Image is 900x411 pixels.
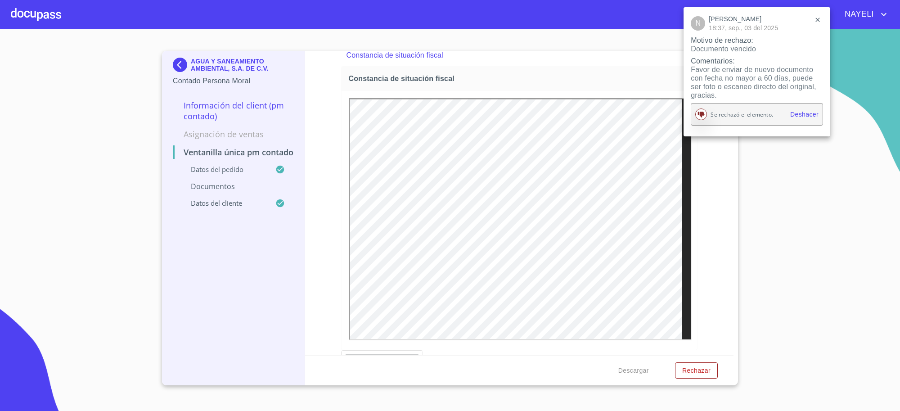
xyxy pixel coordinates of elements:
span: [PERSON_NAME] [709,14,809,23]
span: 18:37, sep., 03 del 2025 [709,23,809,32]
div: Comentarios: [691,57,823,65]
div: Favor de enviar de nuevo documento con fecha no mayor a 60 días, puede ser foto o escaneo directo... [691,65,823,99]
button: settings [809,11,827,29]
span: N [695,19,701,27]
span: Deshacer [790,109,819,120]
button: Deshacer [787,106,822,123]
div: Documento vencido [691,45,823,53]
div: recipe [691,16,705,31]
div: Motivo de rechazo: [691,36,823,45]
div: Se rechazó el elemento. [711,110,773,119]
